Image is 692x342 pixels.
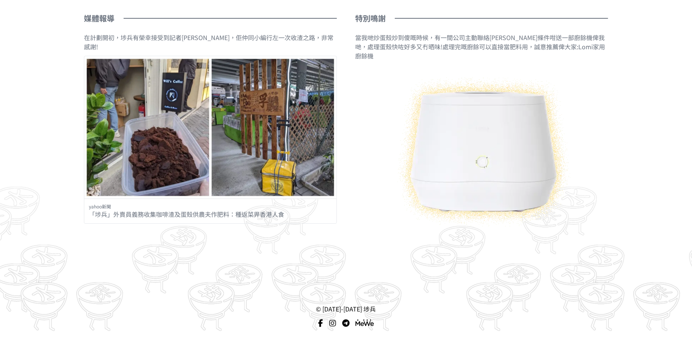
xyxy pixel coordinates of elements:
p: 在計劃開初，埗兵有榮幸接受到記者[PERSON_NAME]，佢仲同小編行左一次收渣之路，非常感謝! [84,33,337,51]
p: © [DATE]-[DATE] 埗兵 [9,304,683,313]
p: 當我哋炒蛋殼炒到傻嘅時候，有一間公司主動聯絡[PERSON_NAME]條件咁送一部廚餘機俾我哋，處理蛋殼快咗好多又冇晒味!處理完嘅廚餘可以直接當肥料用，誠意推薦俾大家: [355,33,608,60]
h3: 「埗兵」外賣員義務收集咖啡渣及蛋殼供農夫作肥料：種返菜畀香港人食 [89,210,332,219]
h1: 特別鳴謝 [355,13,386,24]
h5: yahoo新聞 [89,203,332,210]
a: MeWe [356,318,374,329]
img: MeWe [356,319,374,326]
a: Lomi家用廚餘機 [355,42,605,60]
a: yahoo新聞 「埗兵」外賣員義務收集咖啡渣及蛋殼供農夫作肥料：種返菜畀香港人食yahoo新聞「埗兵」外賣員義務收集咖啡渣及蛋殼供農夫作肥料：種返菜畀香港人食 [84,56,337,224]
img: yahoo新聞 「埗兵」外賣員義務收集咖啡渣及蛋殼供農夫作肥料：種返菜畀香港人食 [84,56,336,198]
h1: 媒體報導 [84,13,114,24]
img: Lomi廚餘機 [355,65,608,235]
